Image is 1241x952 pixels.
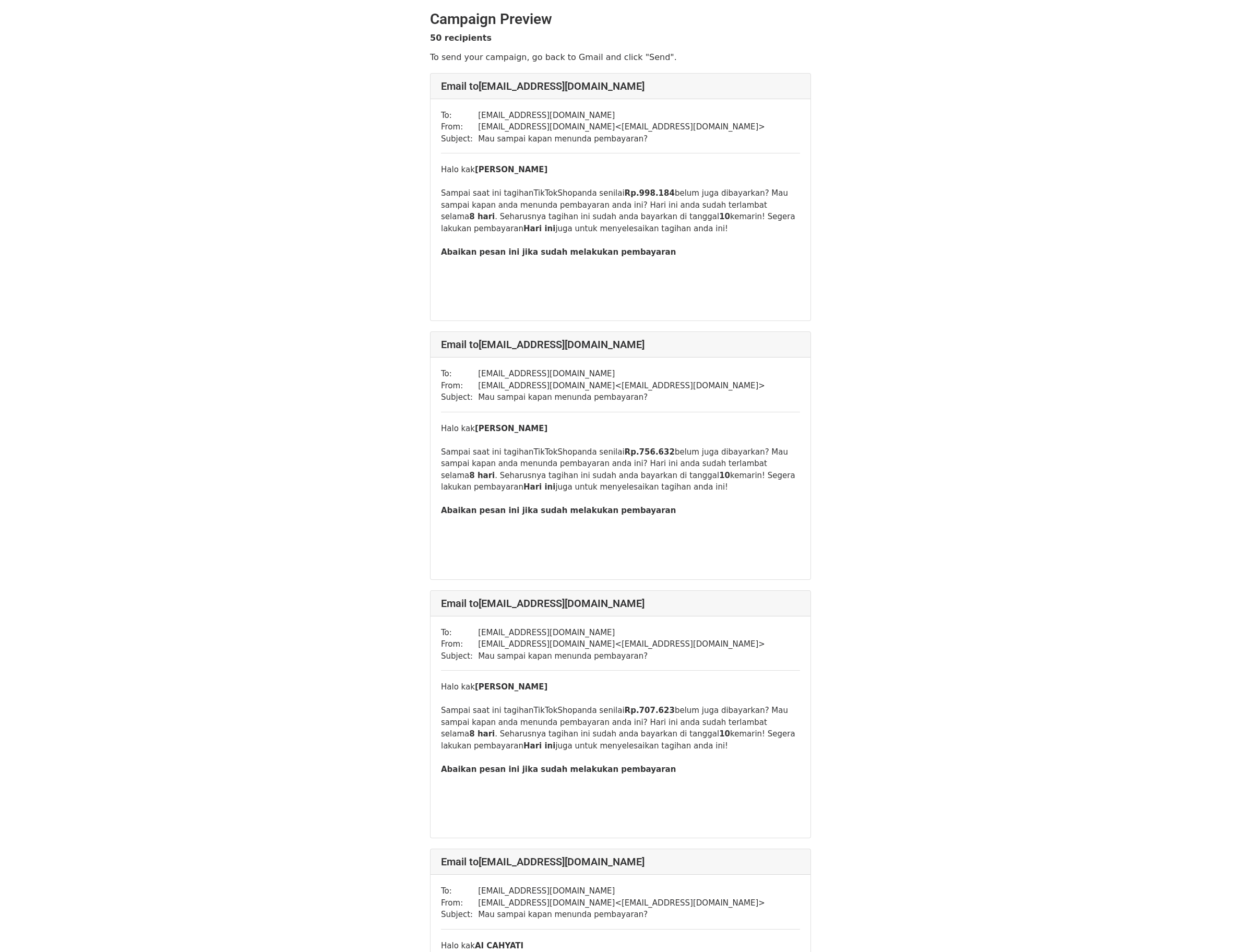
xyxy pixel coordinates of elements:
b: 8 hari [469,471,495,480]
td: Mau sampai kapan menunda pembayaran? [478,133,765,145]
td: [EMAIL_ADDRESS][DOMAIN_NAME] < [EMAIL_ADDRESS][DOMAIN_NAME] > [478,897,765,909]
b: Hari ini [523,482,555,492]
div: Sampai saat ini tagihan anda senilai belum juga dibayarkan? Mau sampai kapan anda menunda pembaya... [441,705,800,775]
div: Sampai saat ini tagihan anda senilai belum juga dibayarkan? Mau sampai kapan anda menunda pembaya... [441,446,800,517]
span: TikTokShop [533,188,577,198]
td: [EMAIL_ADDRESS][DOMAIN_NAME] < [EMAIL_ADDRESS][DOMAIN_NAME] > [478,638,765,650]
b: [PERSON_NAME] [475,682,547,692]
h4: Email to [EMAIL_ADDRESS][DOMAIN_NAME] [441,80,800,92]
td: [EMAIL_ADDRESS][DOMAIN_NAME] [478,110,765,122]
td: From: [441,121,478,133]
b: AI CAHYATI [475,941,523,950]
td: From: [441,638,478,650]
strong: 50 recipients [430,33,492,43]
h4: Email to [EMAIL_ADDRESS][DOMAIN_NAME] [441,597,800,610]
td: Mau sampai kapan menunda pembayaran? [478,650,765,662]
td: Mau sampai kapan menunda pembayaran? [478,391,765,403]
b: Abaikan pesan ini jika sudah melakukan pembayaran [441,247,676,257]
h4: Email to [EMAIL_ADDRESS][DOMAIN_NAME] [441,855,800,868]
b: Rp.707.623 [625,706,675,715]
b: Hari ini [523,224,555,233]
b: 10 [719,471,730,480]
td: [EMAIL_ADDRESS][DOMAIN_NAME] < [EMAIL_ADDRESS][DOMAIN_NAME] > [478,380,765,392]
b: [PERSON_NAME] [475,165,547,174]
b: 10 [719,729,730,739]
td: From: [441,897,478,909]
div: Sampai saat ini tagihan anda senilai belum juga dibayarkan? Mau sampai kapan anda menunda pembaya... [441,187,800,258]
td: Subject: [441,909,478,921]
td: To: [441,627,478,639]
td: From: [441,380,478,392]
div: Message Body [441,164,800,310]
td: [EMAIL_ADDRESS][DOMAIN_NAME] [478,368,765,380]
b: [PERSON_NAME] [475,424,547,433]
td: Mau sampai kapan menunda pembayaran? [478,909,765,921]
div: Message Body [441,681,800,827]
b: Rp.756.632 [625,447,675,457]
h2: Campaign Preview [430,10,811,28]
b: 8 hari [469,212,495,221]
span: TikTokShop [533,706,577,715]
b: Hari ini [523,741,555,751]
td: To: [441,885,478,897]
b: 8 hari [469,729,495,739]
td: [EMAIL_ADDRESS][DOMAIN_NAME] [478,885,765,897]
td: To: [441,110,478,122]
b: Rp.998.184 [625,188,675,198]
span: TikTokShop [533,447,577,457]
td: Subject: [441,391,478,403]
b: Abaikan pesan ini jika sudah melakukan pembayaran [441,765,676,774]
b: 10 [719,212,730,221]
td: To: [441,368,478,380]
td: Subject: [441,133,478,145]
b: Abaikan pesan ini jika sudah melakukan pembayaran [441,506,676,515]
p: To send your campaign, go back to Gmail and click "Send". [430,52,811,63]
td: [EMAIL_ADDRESS][DOMAIN_NAME] < [EMAIL_ADDRESS][DOMAIN_NAME] > [478,121,765,133]
td: Subject: [441,650,478,662]
td: [EMAIL_ADDRESS][DOMAIN_NAME] [478,627,765,639]
div: Message Body [441,423,800,569]
h4: Email to [EMAIL_ADDRESS][DOMAIN_NAME] [441,338,800,351]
